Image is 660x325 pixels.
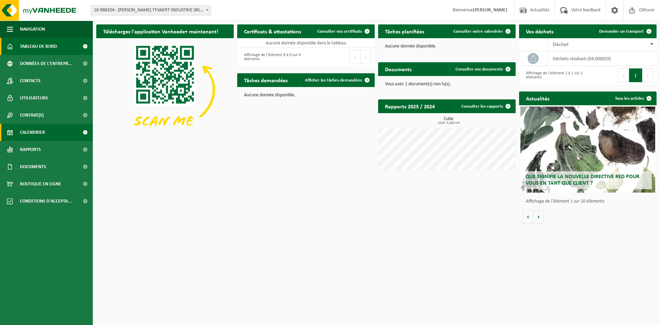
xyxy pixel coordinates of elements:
[361,50,371,64] button: Next
[548,51,657,66] td: déchets résiduels (04-000029)
[599,29,644,34] span: Demander un transport
[533,210,544,224] button: Volgende
[453,29,503,34] span: Consulter votre calendrier
[20,158,46,175] span: Documents
[96,24,225,38] h2: Téléchargez l'application Vanheede+ maintenant!
[20,141,41,158] span: Rapports
[618,68,629,82] button: Previous
[237,38,375,48] td: Aucune donnée disponible dans le tableau
[241,50,302,65] div: Affichage de l'élément 0 à 0 sur 0 éléments
[594,24,656,38] a: Demander un transport
[448,24,515,38] a: Consulter votre calendrier
[20,38,57,55] span: Tableau de bord
[378,62,418,76] h2: Documents
[378,99,442,113] h2: Rapports 2025 / 2024
[609,91,656,105] a: Tous les articles
[385,44,509,49] p: Aucune donnée disponible.
[629,68,642,82] button: 1
[20,55,73,72] span: Données de l'entrepr...
[20,21,45,38] span: Navigation
[312,24,374,38] a: Consulter vos certificats
[450,62,515,76] a: Consulter vos documents
[526,174,639,186] span: Que signifie la nouvelle directive RED pour vous en tant que client ?
[20,175,61,193] span: Boutique en ligne
[455,67,503,72] span: Consulter vos documents
[91,6,211,15] span: 10-988204 - BOËL DUBOIS TYVAERT INDUSTRIE SRLBDTI - PÉRUWELZ
[96,38,234,141] img: Download de VHEPlus App
[382,121,516,125] span: 2025: 3,850 m3
[350,50,361,64] button: Previous
[456,99,515,113] a: Consulter les rapports
[473,8,507,13] strong: [PERSON_NAME]
[237,24,308,38] h2: Certificats & attestations
[522,68,584,83] div: Affichage de l'élément 1 à 1 sur 1 éléments
[20,107,44,124] span: Contrat(s)
[20,193,72,210] span: Conditions d'accepta...
[642,68,653,82] button: Next
[519,24,560,38] h2: Vos déchets
[20,89,48,107] span: Utilisateurs
[520,107,655,193] a: Que signifie la nouvelle directive RED pour vous en tant que client ?
[385,82,509,87] p: Vous avez 1 document(s) non lu(s).
[317,29,362,34] span: Consulter vos certificats
[299,73,374,87] a: Afficher les tâches demandées
[378,24,431,38] h2: Tâches planifiées
[20,124,45,141] span: Calendrier
[237,73,295,87] h2: Tâches demandées
[526,199,653,204] p: Affichage de l'élément 1 sur 10 éléments
[20,72,41,89] span: Contacts
[382,117,516,125] h3: Cube
[305,78,362,83] span: Afficher les tâches demandées
[244,93,368,98] p: Aucune donnée disponible.
[553,42,569,47] span: Déchet
[519,91,556,105] h2: Actualités
[522,210,533,224] button: Vorige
